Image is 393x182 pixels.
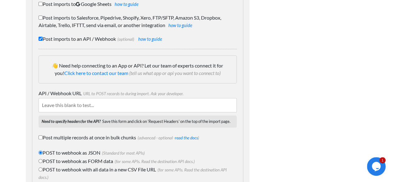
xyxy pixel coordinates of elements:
[82,91,184,96] span: URL to POST records to during import. Ask your developer.
[42,119,101,124] strong: Need to specify headers for the API?
[39,135,43,139] input: Post multiple records at once in bulk chunks(advanced - optional -read the docs)
[39,167,43,171] input: POST to webhook with all data in a new CSV File URL(for some APIs. Read the destination API docs.)
[39,98,237,112] input: Leave this blank to test...
[39,151,43,155] input: POST to webhook as JSON(Standard for most APIs)
[39,157,237,165] label: POST to webhook as FORM data
[113,159,195,164] span: (for some APIs. Read the destination API docs.)
[39,90,237,97] label: API / Webhook URL
[136,135,199,140] span: (advanced - optional - )
[39,2,43,6] input: Post imports toGoogle Sheetshow to guide
[39,37,43,41] input: Post imports to an API / Webhook(optional) how to guide
[39,149,237,156] label: POST to webhook as JSON
[367,157,387,176] iframe: chat widget
[175,135,198,140] a: read the docs
[39,16,43,20] input: Post imports to Salesforce, Pipedrive, Shopify, Xero, FTP/SFTP, Amazon S3, Dropbox, Airtable, Tre...
[39,14,237,29] label: Post imports to Salesforce, Pipedrive, Shopify, Xero, FTP/SFTP, Amazon S3, Dropbox, Airtable, Tre...
[39,159,43,163] input: POST to webhook as FORM data(for some APIs. Read the destination API docs.)
[100,151,145,156] span: (Standard for most APIs)
[115,2,139,7] a: how to guide
[64,70,128,76] a: Click here to contact our team
[39,0,237,8] label: Post imports to Google Sheets
[39,35,237,43] label: Post imports to an API / Webhook
[39,55,237,83] div: 👋 Need help connecting to an App or API? Let our team of experts connect it for you!
[168,23,192,28] a: how to guide
[138,36,162,42] a: how to guide
[129,70,221,76] span: (tell us what app or api you want to connect to)
[39,115,237,128] p: Save this form and click on 'Request Headers' on the top of the import page.
[116,37,134,42] span: (optional)
[39,134,237,143] label: Post multiple records at once in bulk chunks
[39,166,237,181] label: POST to webhook with all data in a new CSV File URL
